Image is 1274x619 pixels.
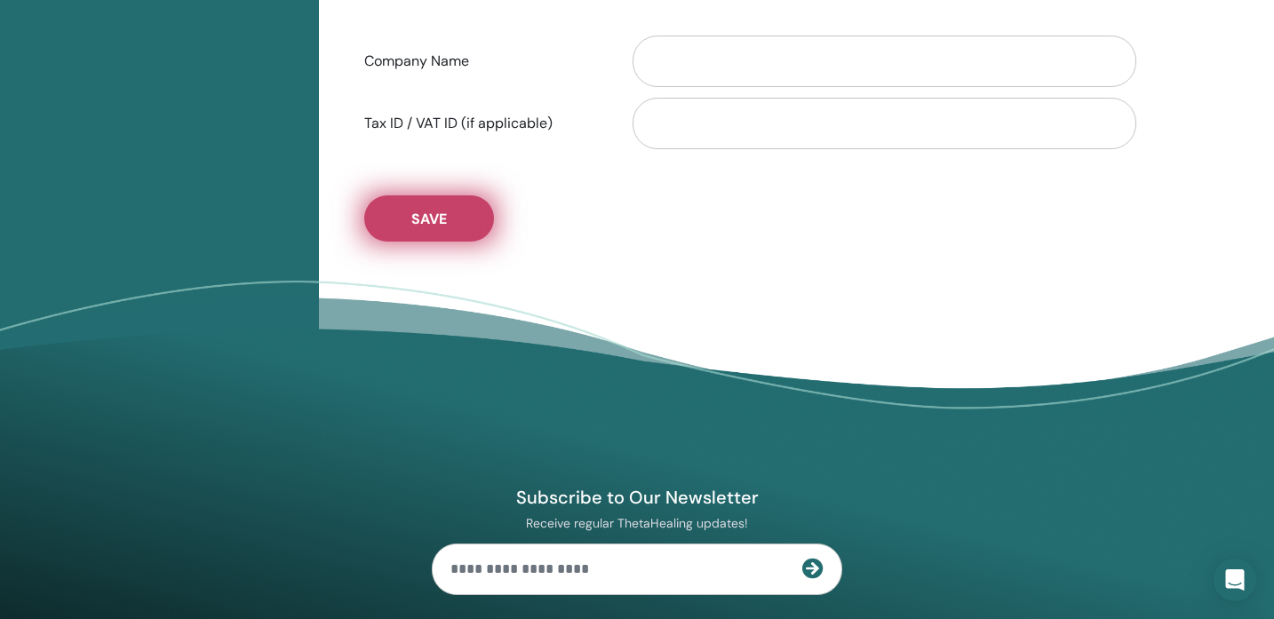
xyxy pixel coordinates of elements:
button: Save [364,195,494,242]
span: Save [411,210,447,228]
p: Receive regular ThetaHealing updates! [432,515,842,531]
div: Open Intercom Messenger [1214,559,1256,601]
label: Company Name [351,44,616,78]
label: Tax ID / VAT ID (if applicable) [351,107,616,140]
h4: Subscribe to Our Newsletter [432,486,842,509]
